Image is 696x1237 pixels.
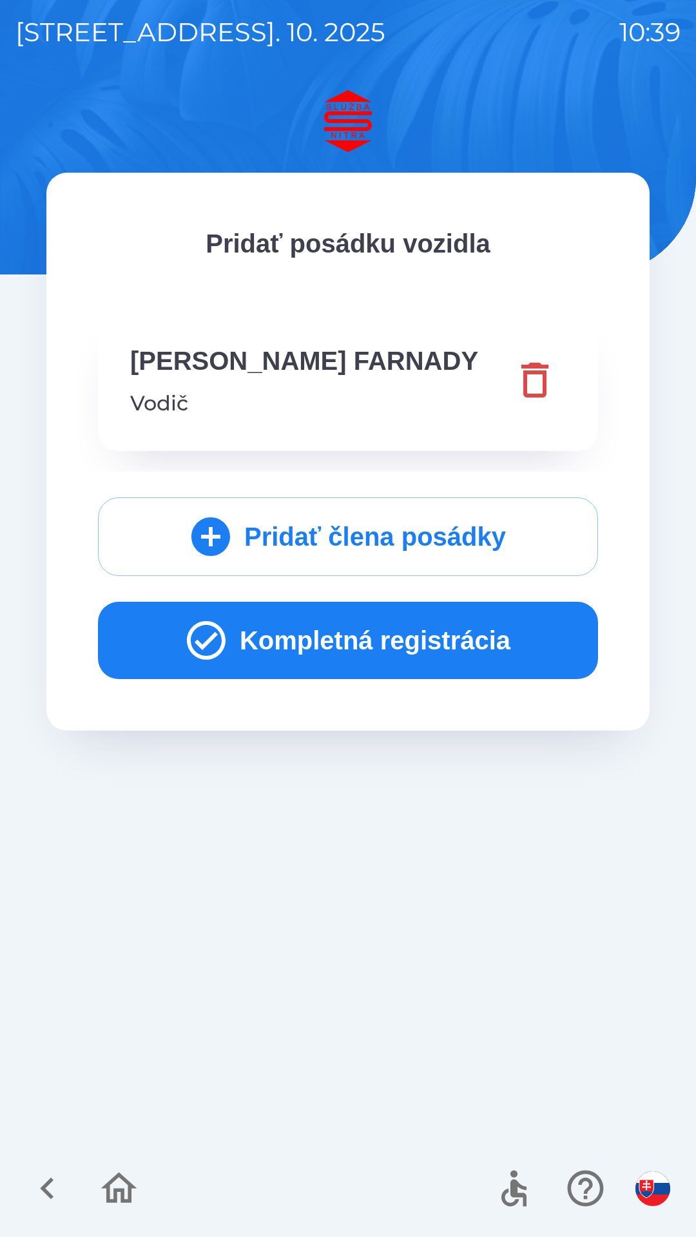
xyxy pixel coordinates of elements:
img: Logo [46,90,650,152]
p: Vodič [130,388,478,419]
button: Kompletná registrácia [98,602,598,679]
p: [PERSON_NAME] FARNADY [130,341,478,380]
p: 10:39 [619,13,681,52]
button: Pridať člena posádky [98,497,598,576]
img: sk flag [635,1171,670,1206]
p: [STREET_ADDRESS]. 10. 2025 [15,13,385,52]
p: Pridať posádku vozidla [98,224,598,263]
